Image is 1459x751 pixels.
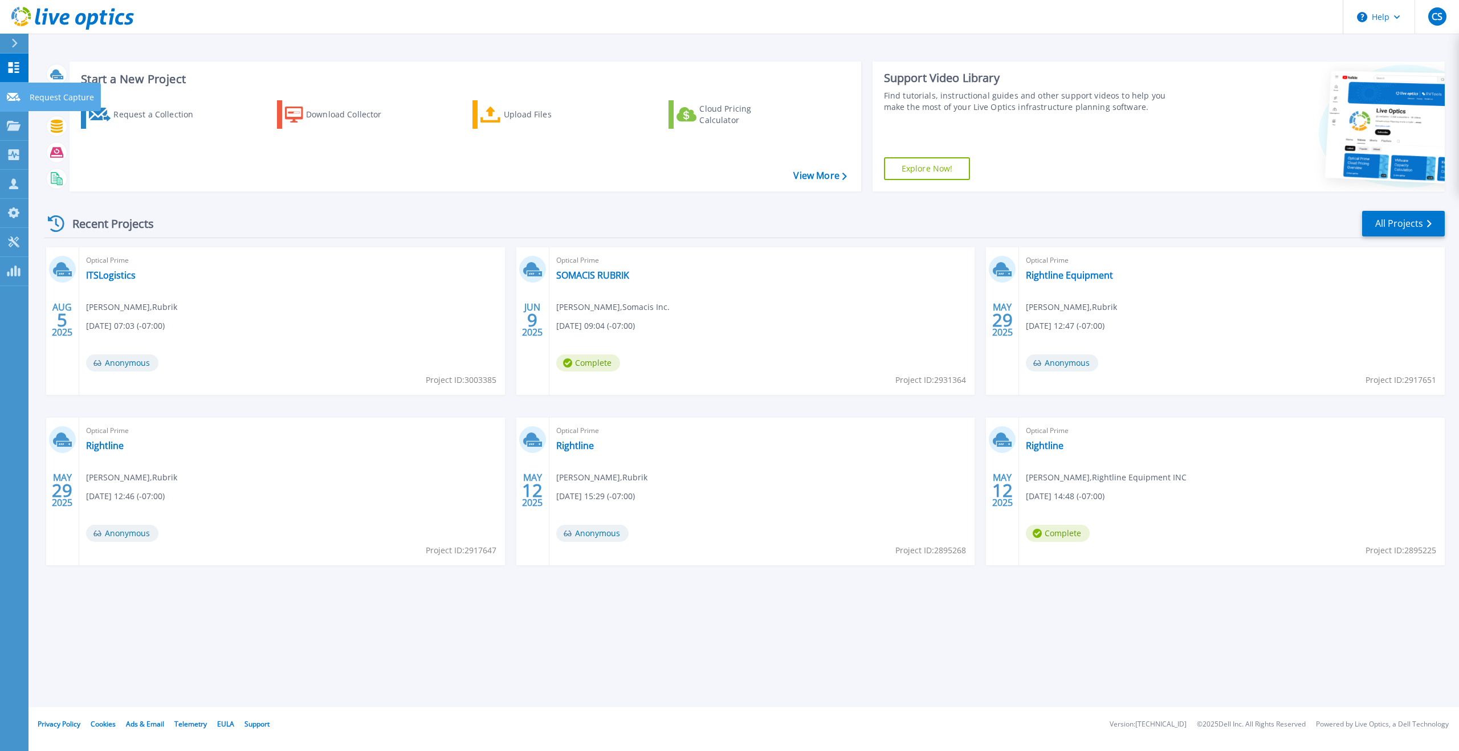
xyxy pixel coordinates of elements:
[1026,354,1098,372] span: Anonymous
[884,157,971,180] a: Explore Now!
[1316,721,1449,728] li: Powered by Live Optics, a Dell Technology
[1026,471,1187,484] span: [PERSON_NAME] , Rightline Equipment INC
[1366,374,1436,386] span: Project ID: 2917651
[426,374,496,386] span: Project ID: 3003385
[51,299,73,341] div: AUG 2025
[1026,320,1105,332] span: [DATE] 12:47 (-07:00)
[86,471,177,484] span: [PERSON_NAME] , Rubrik
[527,315,537,325] span: 9
[556,440,594,451] a: Rightline
[86,490,165,503] span: [DATE] 12:46 (-07:00)
[1026,270,1113,281] a: Rightline Equipment
[1026,440,1063,451] a: Rightline
[556,354,620,372] span: Complete
[52,485,72,495] span: 29
[86,525,158,542] span: Anonymous
[217,719,234,729] a: EULA
[992,315,1013,325] span: 29
[1197,721,1306,728] li: © 2025 Dell Inc. All Rights Reserved
[522,485,543,495] span: 12
[174,719,207,729] a: Telemetry
[86,270,136,281] a: ITSLogistics
[1432,12,1442,21] span: CS
[86,301,177,313] span: [PERSON_NAME] , Rubrik
[556,525,629,542] span: Anonymous
[51,470,73,511] div: MAY 2025
[126,719,164,729] a: Ads & Email
[699,103,790,126] div: Cloud Pricing Calculator
[521,470,543,511] div: MAY 2025
[81,100,208,129] a: Request a Collection
[992,299,1013,341] div: MAY 2025
[306,103,397,126] div: Download Collector
[669,100,796,129] a: Cloud Pricing Calculator
[793,170,846,181] a: View More
[556,471,647,484] span: [PERSON_NAME] , Rubrik
[1362,211,1445,236] a: All Projects
[113,103,205,126] div: Request a Collection
[556,301,670,313] span: [PERSON_NAME] , Somacis Inc.
[1026,525,1090,542] span: Complete
[556,490,635,503] span: [DATE] 15:29 (-07:00)
[86,425,498,437] span: Optical Prime
[86,440,124,451] a: Rightline
[86,320,165,332] span: [DATE] 07:03 (-07:00)
[556,320,635,332] span: [DATE] 09:04 (-07:00)
[895,544,966,557] span: Project ID: 2895268
[992,470,1013,511] div: MAY 2025
[504,103,595,126] div: Upload Files
[86,354,158,372] span: Anonymous
[884,90,1180,113] div: Find tutorials, instructional guides and other support videos to help you make the most of your L...
[992,485,1013,495] span: 12
[277,100,404,129] a: Download Collector
[426,544,496,557] span: Project ID: 2917647
[86,254,498,267] span: Optical Prime
[57,315,67,325] span: 5
[30,83,94,112] p: Request Capture
[1026,425,1438,437] span: Optical Prime
[556,270,629,281] a: SOMACIS RUBRIK
[1026,490,1105,503] span: [DATE] 14:48 (-07:00)
[521,299,543,341] div: JUN 2025
[1026,301,1117,313] span: [PERSON_NAME] , Rubrik
[244,719,270,729] a: Support
[1026,254,1438,267] span: Optical Prime
[81,73,846,85] h3: Start a New Project
[38,719,80,729] a: Privacy Policy
[1110,721,1187,728] li: Version: [TECHNICAL_ID]
[1366,544,1436,557] span: Project ID: 2895225
[44,210,169,238] div: Recent Projects
[895,374,966,386] span: Project ID: 2931364
[91,719,116,729] a: Cookies
[884,71,1180,85] div: Support Video Library
[556,254,968,267] span: Optical Prime
[556,425,968,437] span: Optical Prime
[472,100,600,129] a: Upload Files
